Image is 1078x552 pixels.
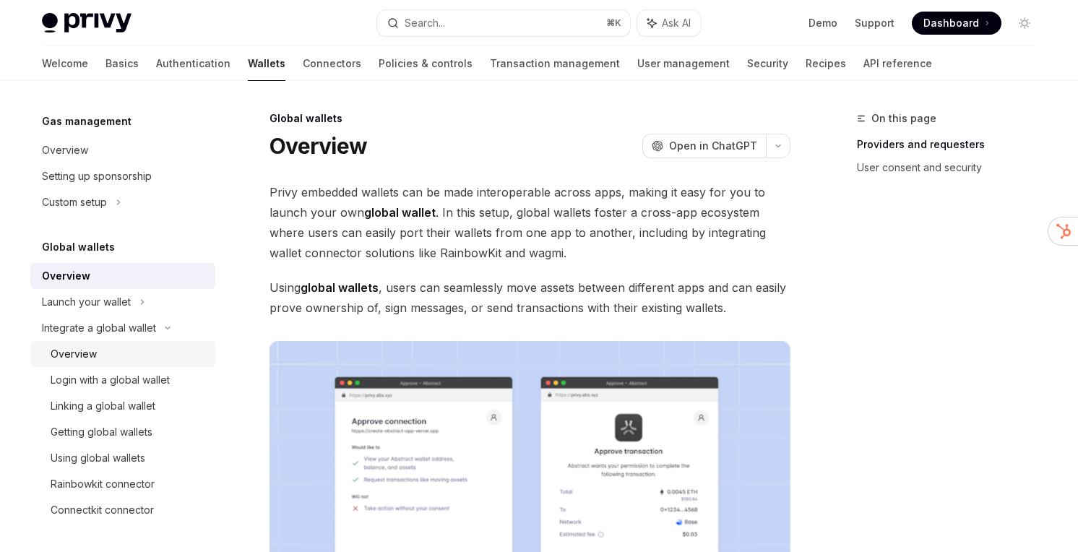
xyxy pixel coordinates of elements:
h5: Global wallets [42,238,115,256]
div: Getting global wallets [51,423,152,441]
span: On this page [871,110,936,127]
span: Dashboard [923,16,979,30]
a: Security [747,46,788,81]
div: Launch your wallet [42,293,131,311]
span: Open in ChatGPT [669,139,757,153]
a: Policies & controls [379,46,473,81]
h1: Overview [269,133,367,159]
a: API reference [863,46,932,81]
a: Wallets [248,46,285,81]
a: Providers and requesters [857,133,1048,156]
h5: Gas management [42,113,131,130]
div: Search... [405,14,445,32]
a: Overview [30,341,215,367]
a: Login with a global wallet [30,367,215,393]
a: Setting up sponsorship [30,163,215,189]
div: Using global wallets [51,449,145,467]
div: Integrate a global wallet [42,319,156,337]
strong: global wallets [301,280,379,295]
a: Transaction management [490,46,620,81]
a: Welcome [42,46,88,81]
span: ⌘ K [606,17,621,29]
div: Connectkit connector [51,501,154,519]
a: Connectkit connector [30,497,215,523]
a: User management [637,46,730,81]
a: Rainbowkit connector [30,471,215,497]
span: Privy embedded wallets can be made interoperable across apps, making it easy for you to launch yo... [269,182,790,263]
button: Open in ChatGPT [642,134,766,158]
strong: global wallet [364,205,436,220]
div: Custom setup [42,194,107,211]
a: Overview [30,137,215,163]
div: Login with a global wallet [51,371,170,389]
div: Global wallets [269,111,790,126]
a: Linking a global wallet [30,393,215,419]
a: Authentication [156,46,230,81]
div: Rainbowkit connector [51,475,155,493]
button: Toggle dark mode [1013,12,1036,35]
a: User consent and security [857,156,1048,179]
span: Using , users can seamlessly move assets between different apps and can easily prove ownership of... [269,277,790,318]
div: Overview [51,345,97,363]
a: Demo [808,16,837,30]
a: Support [855,16,894,30]
a: Basics [105,46,139,81]
a: Getting global wallets [30,419,215,445]
a: Recipes [806,46,846,81]
div: Overview [42,142,88,159]
a: Dashboard [912,12,1001,35]
div: Overview [42,267,90,285]
span: Ask AI [662,16,691,30]
a: Connectors [303,46,361,81]
button: Search...⌘K [377,10,630,36]
div: Setting up sponsorship [42,168,152,185]
a: Overview [30,263,215,289]
button: Ask AI [637,10,701,36]
img: light logo [42,13,131,33]
a: Using global wallets [30,445,215,471]
div: Linking a global wallet [51,397,155,415]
